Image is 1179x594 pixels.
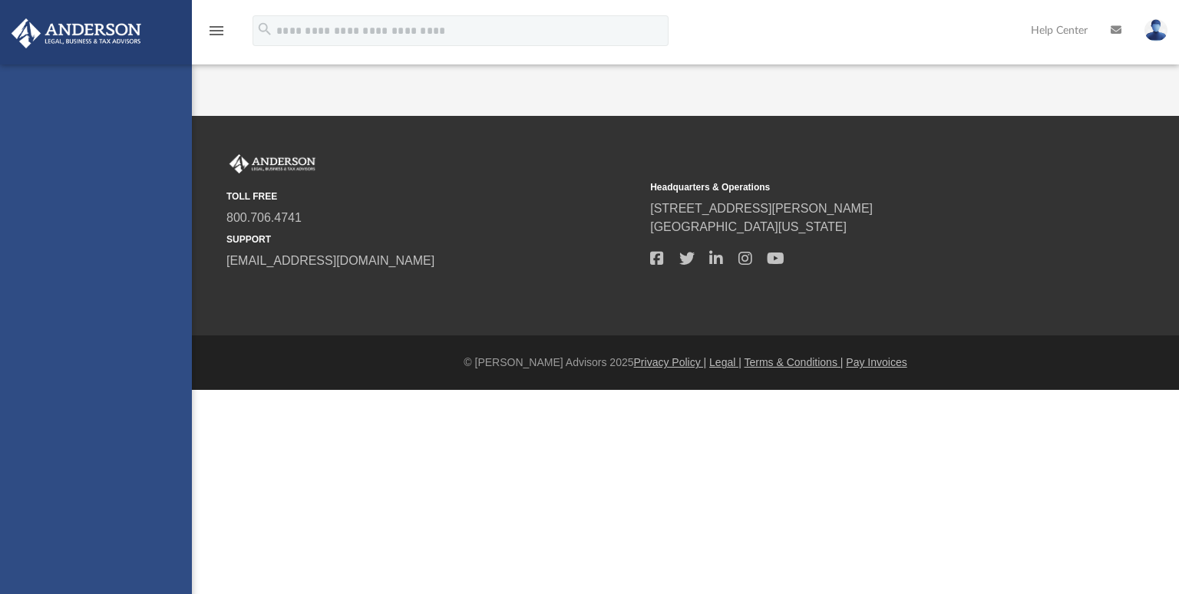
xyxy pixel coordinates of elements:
a: [STREET_ADDRESS][PERSON_NAME] [650,202,873,215]
a: [GEOGRAPHIC_DATA][US_STATE] [650,220,847,233]
small: TOLL FREE [226,190,639,203]
a: Terms & Conditions | [745,356,844,368]
a: Legal | [709,356,741,368]
a: menu [207,29,226,40]
small: SUPPORT [226,233,639,246]
a: Pay Invoices [846,356,907,368]
i: search [256,21,273,38]
a: Privacy Policy | [634,356,707,368]
a: [EMAIL_ADDRESS][DOMAIN_NAME] [226,254,434,267]
img: Anderson Advisors Platinum Portal [7,18,146,48]
img: User Pic [1144,19,1167,41]
small: Headquarters & Operations [650,180,1063,194]
img: Anderson Advisors Platinum Portal [226,154,319,174]
i: menu [207,21,226,40]
a: 800.706.4741 [226,211,302,224]
div: © [PERSON_NAME] Advisors 2025 [192,355,1179,371]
